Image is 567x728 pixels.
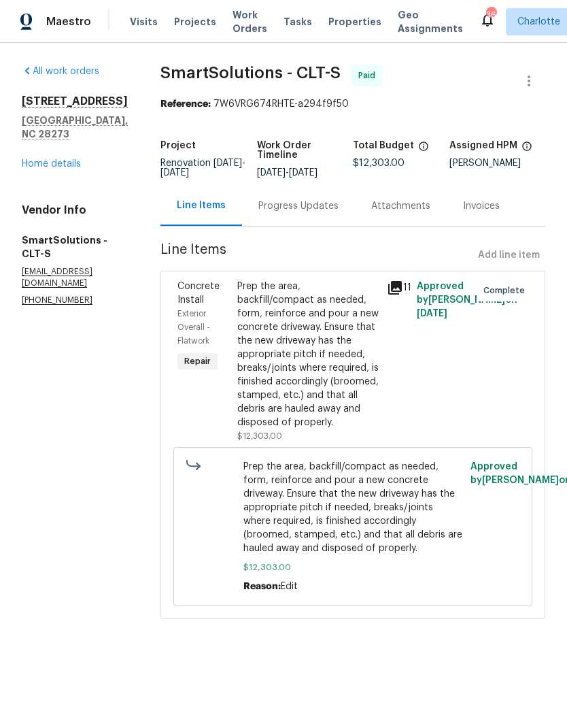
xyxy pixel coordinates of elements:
[243,561,463,574] span: $12,303.00
[213,159,242,168] span: [DATE]
[289,168,317,178] span: [DATE]
[160,159,245,178] span: Renovation
[22,203,128,217] h4: Vendor Info
[257,168,286,178] span: [DATE]
[258,199,339,213] div: Progress Updates
[160,243,472,268] span: Line Items
[398,8,463,35] span: Geo Assignments
[463,199,500,213] div: Invoices
[257,141,354,160] h5: Work Order Timeline
[358,69,381,82] span: Paid
[449,141,517,150] h5: Assigned HPM
[418,141,429,159] span: The total cost of line items that have been proposed by Opendoor. This sum includes line items th...
[521,141,532,159] span: The hpm assigned to this work order.
[353,159,405,168] span: $12,303.00
[22,159,81,169] a: Home details
[283,17,312,27] span: Tasks
[130,15,158,29] span: Visits
[328,15,381,29] span: Properties
[281,582,298,591] span: Edit
[371,199,430,213] div: Attachments
[160,159,245,178] span: -
[160,65,341,81] span: SmartSolutions - CLT-S
[233,8,267,35] span: Work Orders
[449,159,546,168] div: [PERSON_NAME]
[237,280,379,429] div: Prep the area, backfill/compact as needed, form, reinforce and pour a new concrete driveway. Ensu...
[483,284,530,297] span: Complete
[22,233,128,261] h5: SmartSolutions - CLT-S
[46,15,91,29] span: Maestro
[160,99,211,109] b: Reference:
[179,354,216,368] span: Repair
[243,582,281,591] span: Reason:
[177,310,210,345] span: Exterior Overall - Flatwork
[517,15,560,29] span: Charlotte
[257,168,317,178] span: -
[237,432,282,440] span: $12,303.00
[177,199,226,212] div: Line Items
[160,168,189,178] span: [DATE]
[174,15,216,29] span: Projects
[243,460,463,555] span: Prep the area, backfill/compact as needed, form, reinforce and pour a new concrete driveway. Ensu...
[177,282,220,305] span: Concrete Install
[22,67,99,76] a: All work orders
[486,8,496,22] div: 36
[417,309,447,318] span: [DATE]
[160,97,545,111] div: 7W6VRG674RHTE-a294f9f50
[417,282,517,318] span: Approved by [PERSON_NAME] on
[387,280,409,296] div: 11
[353,141,414,150] h5: Total Budget
[160,141,196,150] h5: Project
